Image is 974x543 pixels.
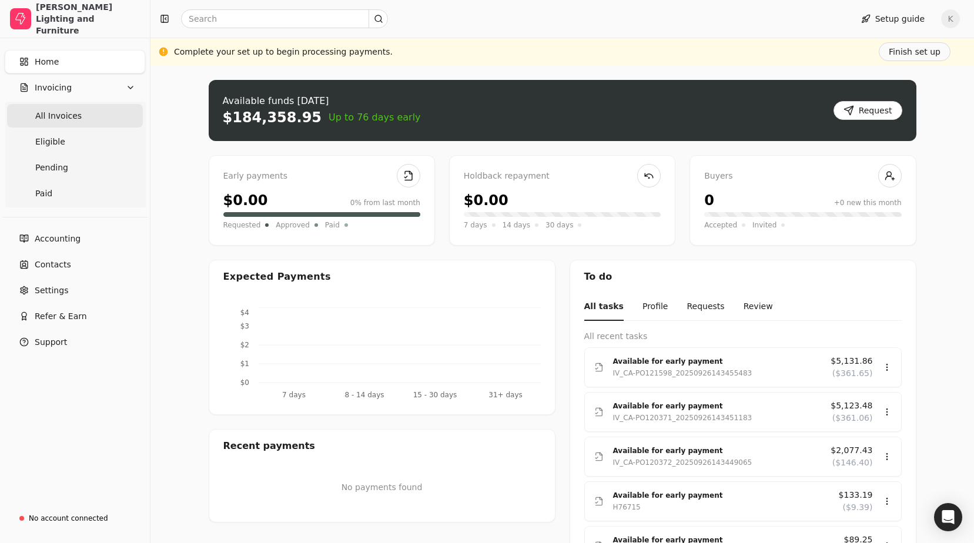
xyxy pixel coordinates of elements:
input: Search [181,9,388,28]
tspan: $4 [240,309,249,317]
div: Open Intercom Messenger [934,503,962,531]
a: Eligible [7,130,143,153]
span: All Invoices [35,110,82,122]
span: Paid [325,219,340,231]
div: Available for early payment [613,445,822,457]
div: Complete your set up to begin processing payments. [174,46,393,58]
a: All Invoices [7,104,143,128]
span: $133.19 [839,489,873,501]
div: +0 new this month [834,197,902,208]
div: Recent payments [209,430,555,462]
a: Contacts [5,253,145,276]
span: Accepted [704,219,737,231]
span: ($361.65) [832,367,873,380]
button: Requests [687,293,724,321]
tspan: $1 [240,360,249,368]
div: IV_CA-PO120372_20250926143449065 [613,457,752,468]
span: 30 days [545,219,573,231]
span: Accounting [35,233,81,245]
a: Pending [7,156,143,179]
div: All recent tasks [584,330,902,343]
div: $0.00 [464,190,508,211]
tspan: $3 [240,322,249,330]
span: $5,123.48 [831,400,872,412]
span: Invoicing [35,82,72,94]
div: To do [570,260,916,293]
span: Pending [35,162,68,174]
span: 14 days [503,219,530,231]
tspan: 31+ days [488,391,522,399]
div: Holdback repayment [464,170,661,183]
button: Refer & Earn [5,304,145,328]
a: Paid [7,182,143,205]
span: Home [35,56,59,68]
tspan: 15 - 30 days [413,391,457,399]
div: 0 [704,190,714,211]
div: Available for early payment [613,490,829,501]
span: Contacts [35,259,71,271]
span: ($9.39) [842,501,872,514]
tspan: 8 - 14 days [344,391,384,399]
a: Home [5,50,145,73]
button: Support [5,330,145,354]
button: Profile [642,293,668,321]
div: IV_CA-PO120371_20250926143451183 [613,412,752,424]
button: Review [744,293,773,321]
button: Request [834,101,902,120]
span: $2,077.43 [831,444,872,457]
button: K [941,9,960,28]
div: $184,358.95 [223,108,322,127]
a: Settings [5,279,145,302]
div: IV_CA-PO121598_20250926143455483 [613,367,752,379]
span: Refer & Earn [35,310,87,323]
span: Paid [35,187,52,200]
span: $5,131.86 [831,355,872,367]
span: ($146.40) [832,457,873,469]
span: 7 days [464,219,487,231]
div: Available for early payment [613,400,822,412]
button: Invoicing [5,76,145,99]
div: Early payments [223,170,420,183]
tspan: $2 [240,341,249,349]
div: $0.00 [223,190,268,211]
div: [PERSON_NAME] Lighting and Furniture [36,1,140,36]
div: H76715 [613,501,641,513]
span: Eligible [35,136,65,148]
div: Expected Payments [223,270,331,284]
div: Buyers [704,170,901,183]
tspan: 7 days [282,391,306,399]
span: Settings [35,284,68,297]
div: Available funds [DATE] [223,94,421,108]
span: Approved [276,219,310,231]
span: ($361.06) [832,412,873,424]
div: 0% from last month [350,197,420,208]
tspan: $0 [240,378,249,387]
a: Accounting [5,227,145,250]
a: No account connected [5,508,145,529]
button: Setup guide [852,9,934,28]
div: Available for early payment [613,356,822,367]
span: Requested [223,219,261,231]
span: Up to 76 days early [329,110,421,125]
span: Invited [752,219,776,231]
button: All tasks [584,293,624,321]
div: No account connected [29,513,108,524]
span: Support [35,336,67,348]
button: Finish set up [879,42,950,61]
p: No payments found [223,481,541,494]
